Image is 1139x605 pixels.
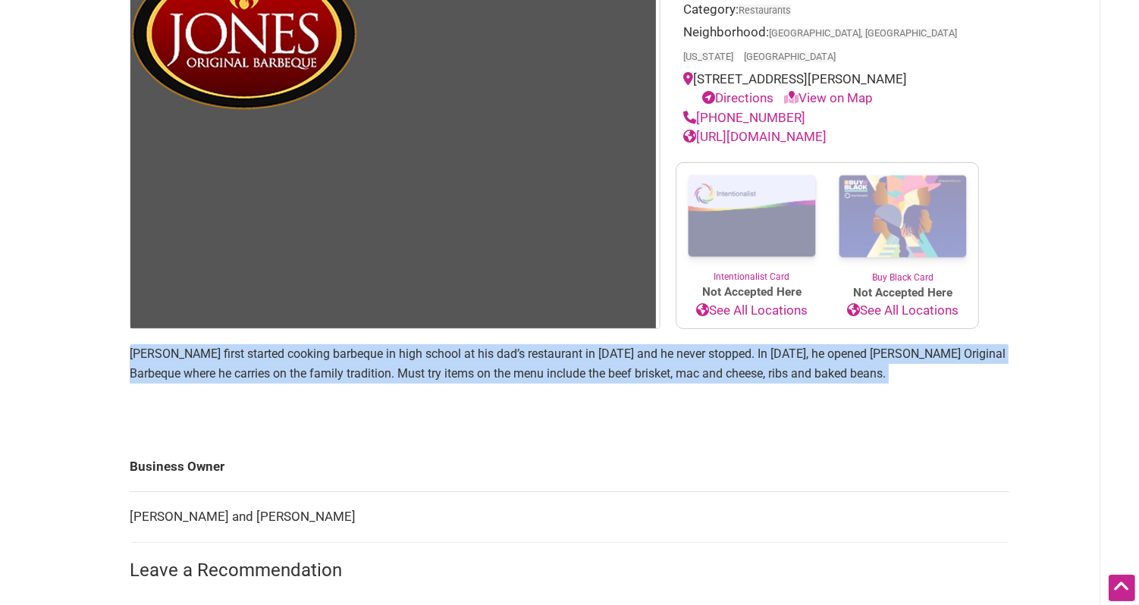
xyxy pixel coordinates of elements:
div: Neighborhood: [683,23,971,70]
img: Buy Black Card [827,163,978,271]
a: Restaurants [739,5,791,16]
a: [PHONE_NUMBER] [683,110,805,125]
div: [STREET_ADDRESS][PERSON_NAME] [683,70,971,108]
span: [US_STATE] [683,52,733,62]
a: [URL][DOMAIN_NAME] [683,129,827,144]
a: See All Locations [676,301,827,321]
a: Intentionalist Card [676,163,827,284]
div: Scroll Back to Top [1109,575,1135,601]
span: [GEOGRAPHIC_DATA], [GEOGRAPHIC_DATA] [769,29,957,39]
img: Intentionalist Card [676,163,827,270]
a: Buy Black Card [827,163,978,284]
a: Directions [702,90,773,105]
td: [PERSON_NAME] and [PERSON_NAME] [130,492,1009,543]
h3: Leave a Recommendation [130,558,1009,584]
span: Not Accepted Here [827,284,978,302]
span: Not Accepted Here [676,284,827,301]
a: See All Locations [827,301,978,321]
p: [PERSON_NAME] first started cooking barbeque in high school at his dad’s restaurant in [DATE] and... [130,344,1009,383]
span: [GEOGRAPHIC_DATA] [744,52,836,62]
a: View on Map [784,90,873,105]
td: Business Owner [130,442,1009,492]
